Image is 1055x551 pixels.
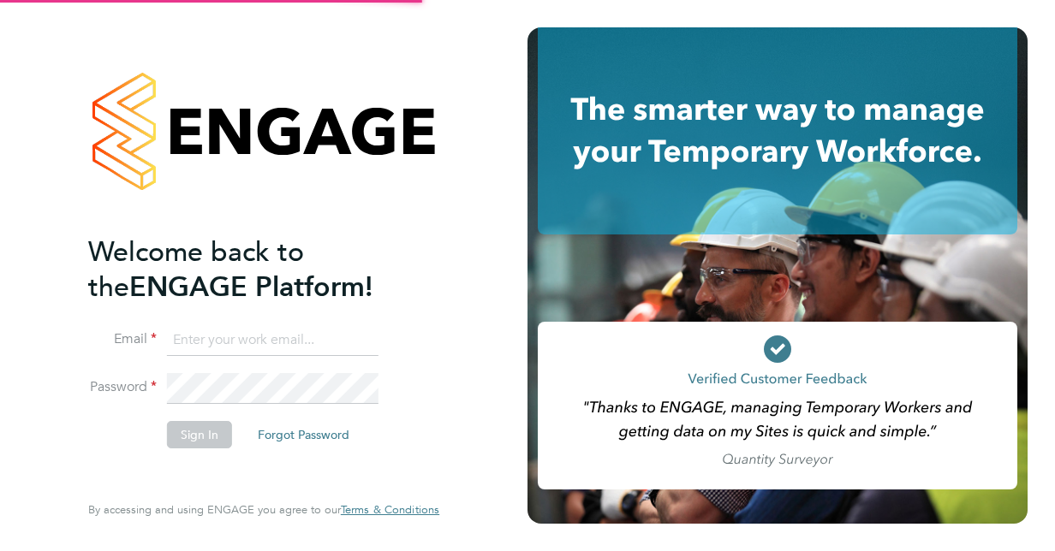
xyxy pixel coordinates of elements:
[88,234,422,305] h2: ENGAGE Platform!
[88,235,304,304] span: Welcome back to the
[167,421,232,448] button: Sign In
[88,330,157,348] label: Email
[88,378,157,396] label: Password
[88,502,439,517] span: By accessing and using ENGAGE you agree to our
[341,503,439,517] a: Terms & Conditions
[167,325,378,356] input: Enter your work email...
[244,421,363,448] button: Forgot Password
